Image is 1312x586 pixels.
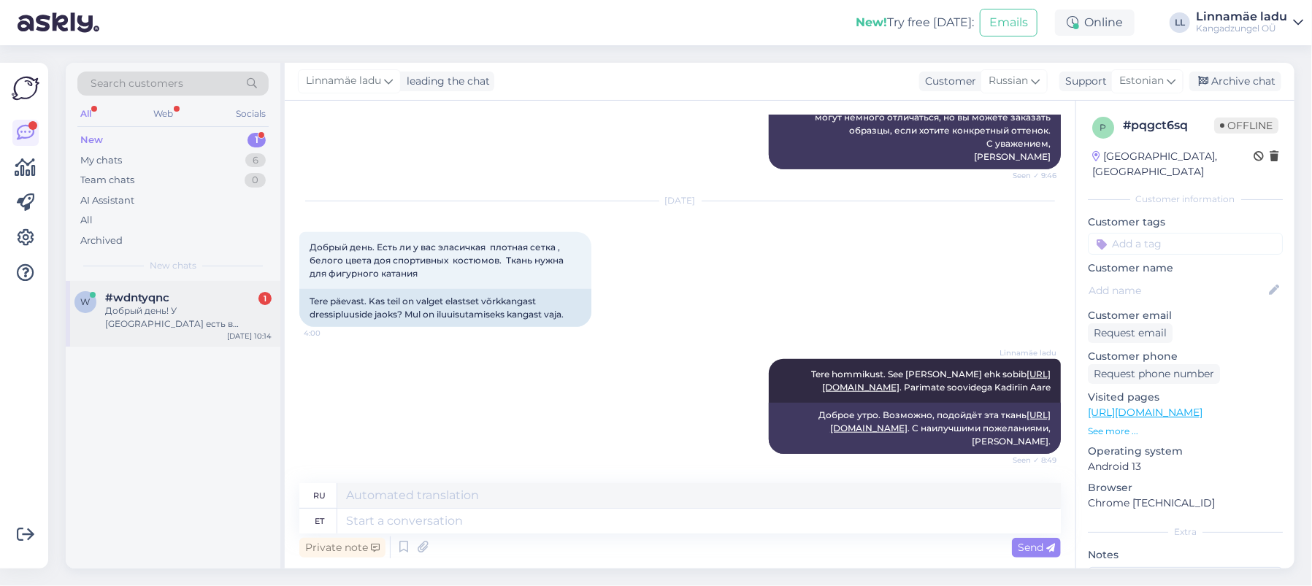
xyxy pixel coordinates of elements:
[1196,11,1287,23] div: Linnamäe ladu
[1088,390,1283,405] p: Visited pages
[769,66,1061,169] div: Доброе утро! У нас есть выбор желтых шифонов здесь: ;exF[20] =%D0%96%D0%B5%D0%BB%D1%82%D1%8B%D0%B...
[1170,12,1190,33] div: LL
[1088,308,1283,323] p: Customer email
[80,193,134,208] div: AI Assistant
[80,173,134,188] div: Team chats
[315,509,324,533] div: et
[989,73,1028,89] span: Russian
[1002,455,1056,466] span: Seen ✓ 8:49
[80,234,123,248] div: Archived
[1088,525,1283,539] div: Extra
[919,74,976,89] div: Customer
[1092,149,1254,180] div: [GEOGRAPHIC_DATA], [GEOGRAPHIC_DATA]
[1088,444,1283,459] p: Operating system
[1000,347,1056,358] span: Linnamäe ladu
[1189,72,1281,91] div: Archive chat
[980,9,1037,36] button: Emails
[80,153,122,168] div: My chats
[248,133,266,147] div: 1
[1088,459,1283,474] p: Android 13
[258,292,272,305] div: 1
[1002,170,1056,181] span: Seen ✓ 9:46
[1100,122,1107,133] span: p
[1088,215,1283,230] p: Customer tags
[1088,496,1283,511] p: Chrome [TECHNICAL_ID]
[91,76,183,91] span: Search customers
[1088,480,1283,496] p: Browser
[1088,425,1283,438] p: See more ...
[1088,364,1220,384] div: Request phone number
[1123,117,1214,134] div: # pqgct6sq
[1088,323,1173,343] div: Request email
[401,74,490,89] div: leading the chat
[856,14,974,31] div: Try free [DATE]:
[1119,73,1164,89] span: Estonian
[304,328,358,339] span: 4:00
[856,15,887,29] b: New!
[80,133,103,147] div: New
[105,291,169,304] span: #wdntyqnc
[1088,406,1202,419] a: [URL][DOMAIN_NAME]
[227,331,272,342] div: [DATE] 10:14
[150,259,196,272] span: New chats
[1088,547,1283,563] p: Notes
[1055,9,1135,36] div: Online
[1089,282,1266,298] input: Add name
[299,289,591,327] div: Tere päevast. Kas teil on valget elastset võrkkangast dressipluuside jaoks? Mul on iluuisutamisek...
[233,104,269,123] div: Socials
[105,304,272,331] div: Добрый день! У [GEOGRAPHIC_DATA] есть в продаже ирландский твид на костюм?
[1088,193,1283,206] div: Customer information
[310,242,566,279] span: Добрый день. Есть ли у вас эласичкая плотная сетка , белого цвета доя спортивных костюмов. Ткань ...
[299,538,385,558] div: Private note
[1088,233,1283,255] input: Add a tag
[299,194,1061,207] div: [DATE]
[1018,541,1055,554] span: Send
[313,483,326,508] div: ru
[77,104,94,123] div: All
[1196,11,1303,34] a: Linnamäe laduKangadzungel OÜ
[80,213,93,228] div: All
[1214,117,1278,134] span: Offline
[81,296,91,307] span: w
[1088,261,1283,276] p: Customer name
[151,104,177,123] div: Web
[12,74,39,102] img: Askly Logo
[1196,23,1287,34] div: Kangadzungel OÜ
[811,369,1051,393] span: Tere hommikust. See [PERSON_NAME] ehk sobib . Parimate soovidega Kadiriin Aare
[245,153,266,168] div: 6
[245,173,266,188] div: 0
[306,73,381,89] span: Linnamäe ladu
[1088,349,1283,364] p: Customer phone
[769,403,1061,454] div: Доброе утро. Возможно, подойдёт эта ткань . С наилучшими пожеланиями, [PERSON_NAME].
[1059,74,1107,89] div: Support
